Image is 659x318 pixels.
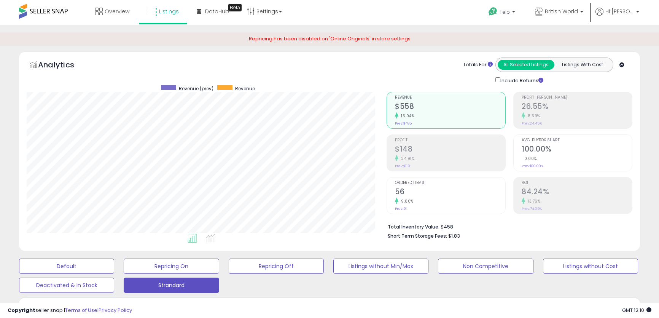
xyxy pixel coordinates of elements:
[19,259,114,274] button: Default
[395,181,505,185] span: Ordered Items
[395,187,505,198] h2: 56
[622,307,651,314] span: 2025-08-13 12:10 GMT
[605,8,634,15] span: Hi [PERSON_NAME]
[522,206,542,211] small: Prev: 74.05%
[205,8,229,15] span: DataHub
[395,102,505,112] h2: $558
[522,145,632,155] h2: 100.00%
[388,222,627,231] li: $458
[525,198,540,204] small: 13.76%
[179,85,213,92] span: Revenue (prev)
[228,4,242,11] div: Tooltip anchor
[554,60,611,70] button: Listings With Cost
[395,138,505,142] span: Profit
[522,156,537,161] small: 0.00%
[19,278,114,293] button: Deactivated & In Stock
[395,145,505,155] h2: $148
[522,121,542,126] small: Prev: 24.45%
[229,259,324,274] button: Repricing Off
[522,164,543,168] small: Prev: 100.00%
[595,8,639,25] a: Hi [PERSON_NAME]
[398,198,414,204] small: 9.80%
[522,96,632,100] span: Profit [PERSON_NAME]
[545,8,578,15] span: British World
[8,307,35,314] strong: Copyright
[99,307,132,314] a: Privacy Policy
[463,61,493,69] div: Totals For
[525,113,540,119] small: 8.59%
[124,259,219,274] button: Repricing On
[395,96,505,100] span: Revenue
[395,164,410,168] small: Prev: $119
[522,187,632,198] h2: 84.24%
[395,121,412,126] small: Prev: $485
[8,307,132,314] div: seller snap | |
[522,138,632,142] span: Avg. Buybox Share
[105,8,129,15] span: Overview
[395,206,407,211] small: Prev: 51
[38,59,89,72] h5: Analytics
[543,259,638,274] button: Listings without Cost
[398,113,414,119] small: 15.04%
[448,232,460,240] span: $1.83
[235,85,255,92] span: Revenue
[398,156,414,161] small: 24.91%
[498,60,554,70] button: All Selected Listings
[124,278,219,293] button: Strandard
[249,35,411,42] span: Repricing has been disabled on 'Online Originals' in store settings
[488,7,498,16] i: Get Help
[388,233,447,239] b: Short Term Storage Fees:
[65,307,97,314] a: Terms of Use
[333,259,428,274] button: Listings without Min/Max
[482,1,523,25] a: Help
[490,76,552,85] div: Include Returns
[522,102,632,112] h2: 26.55%
[522,181,632,185] span: ROI
[388,224,439,230] b: Total Inventory Value:
[500,9,510,15] span: Help
[438,259,533,274] button: Non Competitive
[159,8,179,15] span: Listings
